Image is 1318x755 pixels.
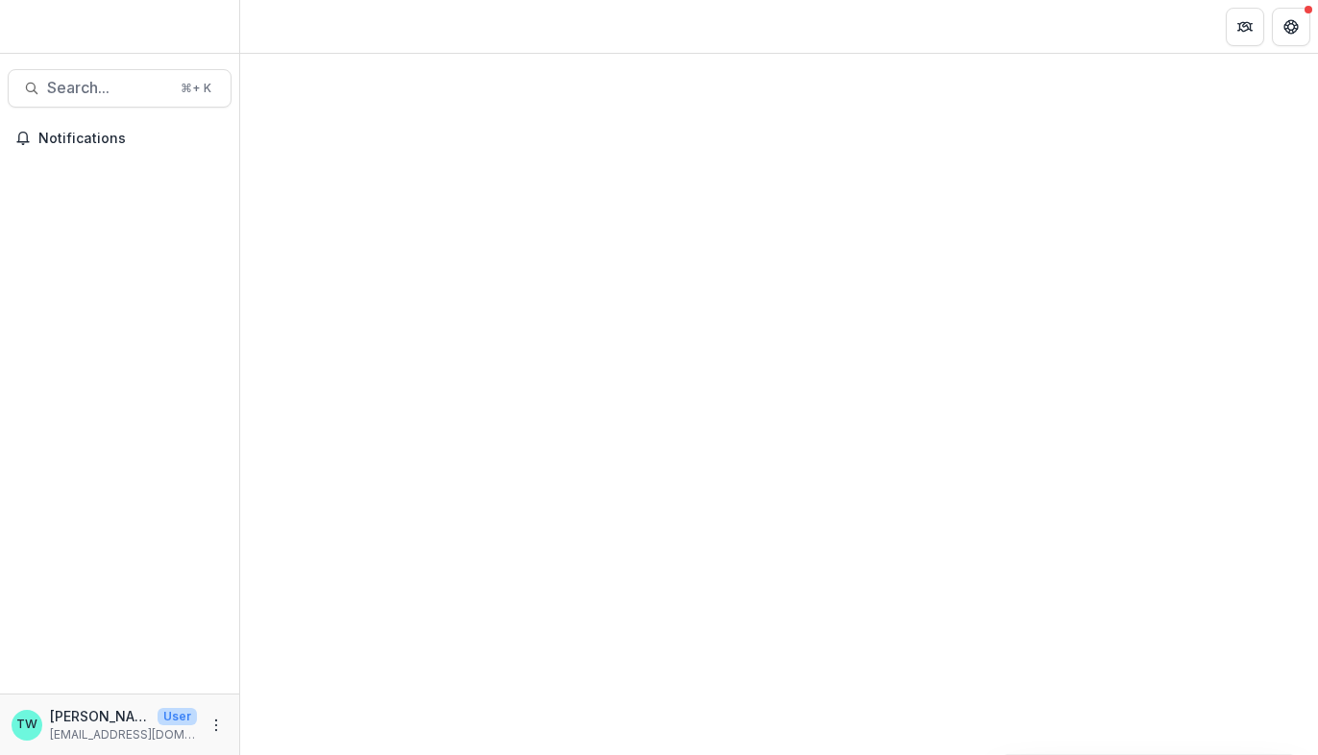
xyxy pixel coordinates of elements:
[177,78,215,99] div: ⌘ + K
[8,123,232,154] button: Notifications
[38,131,224,147] span: Notifications
[205,714,228,737] button: More
[16,718,37,731] div: Ti Wilhelm
[1226,8,1264,46] button: Partners
[8,69,232,108] button: Search...
[50,706,150,726] p: [PERSON_NAME]
[47,79,169,97] span: Search...
[1272,8,1310,46] button: Get Help
[158,708,197,725] p: User
[50,726,197,743] p: [EMAIL_ADDRESS][DOMAIN_NAME]
[248,12,329,40] nav: breadcrumb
